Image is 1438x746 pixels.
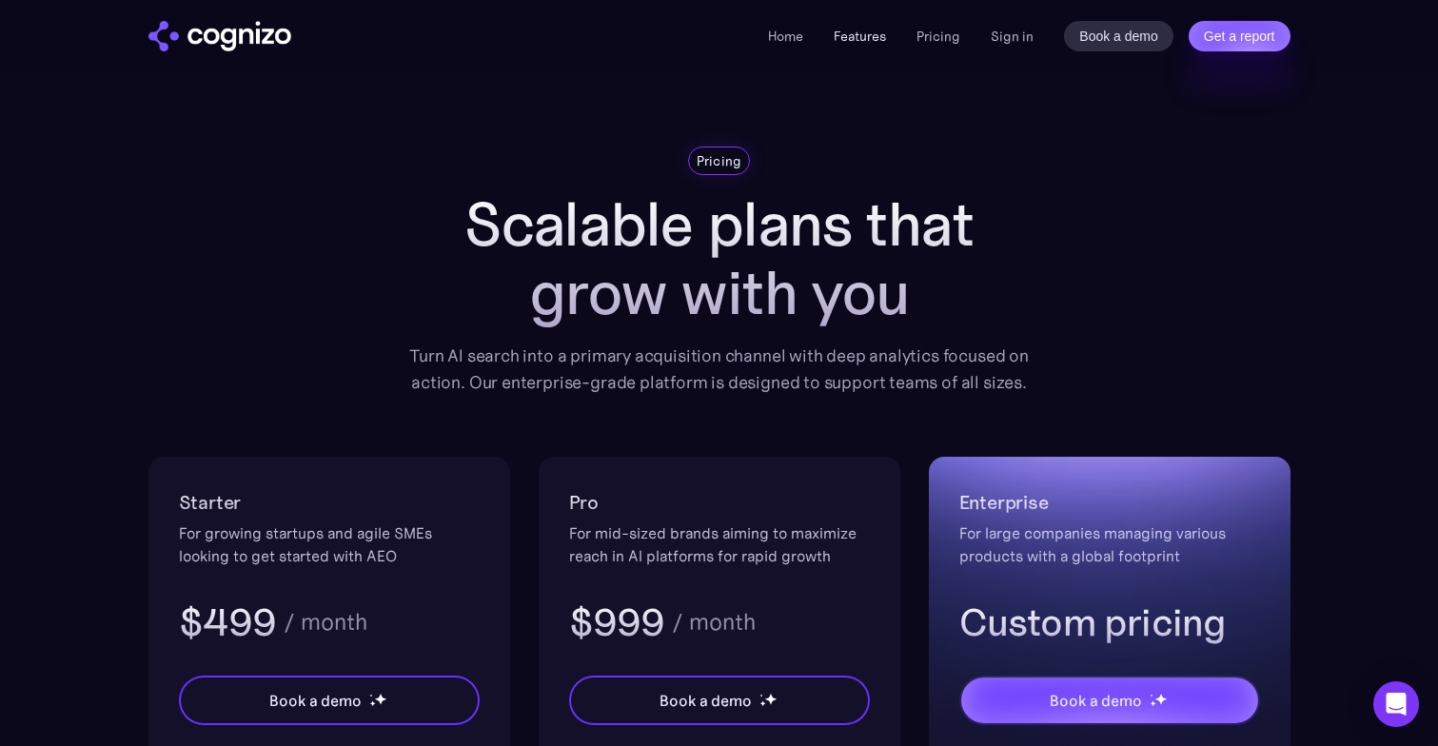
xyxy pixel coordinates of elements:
[1050,689,1141,712] div: Book a demo
[764,693,777,705] img: star
[369,694,372,697] img: star
[569,598,665,647] h3: $999
[396,343,1043,396] div: Turn AI search into a primary acquisition channel with deep analytics focused on action. Our ente...
[1150,700,1156,707] img: star
[959,521,1260,567] div: For large companies managing various products with a global footprint
[1064,21,1173,51] a: Book a demo
[1373,681,1419,727] div: Open Intercom Messenger
[148,21,291,51] img: cognizo logo
[1154,693,1167,705] img: star
[959,598,1260,647] h3: Custom pricing
[396,190,1043,327] h1: Scalable plans that grow with you
[569,487,870,518] h2: Pro
[697,151,742,170] div: Pricing
[959,676,1260,725] a: Book a demostarstarstar
[569,676,870,725] a: Book a demostarstarstar
[916,28,960,45] a: Pricing
[672,611,756,634] div: / month
[660,689,751,712] div: Book a demo
[834,28,886,45] a: Features
[269,689,361,712] div: Book a demo
[179,521,480,567] div: For growing startups and agile SMEs looking to get started with AEO
[569,521,870,567] div: For mid-sized brands aiming to maximize reach in AI platforms for rapid growth
[284,611,367,634] div: / month
[759,694,762,697] img: star
[759,700,766,707] img: star
[179,598,277,647] h3: $499
[148,21,291,51] a: home
[374,693,386,705] img: star
[369,700,376,707] img: star
[959,487,1260,518] h2: Enterprise
[991,25,1034,48] a: Sign in
[179,676,480,725] a: Book a demostarstarstar
[1189,21,1290,51] a: Get a report
[179,487,480,518] h2: Starter
[1150,694,1152,697] img: star
[768,28,803,45] a: Home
